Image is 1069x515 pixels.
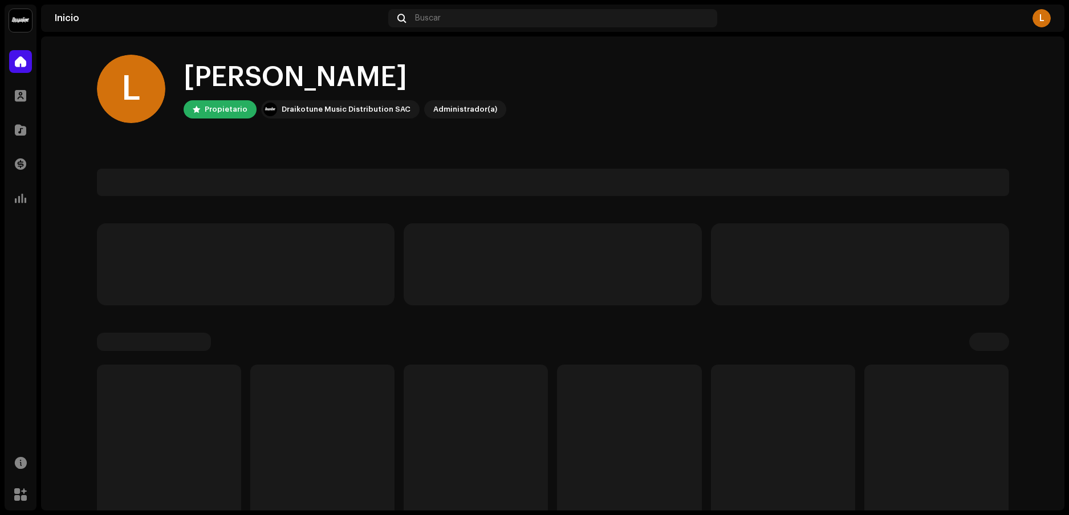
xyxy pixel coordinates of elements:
span: Buscar [415,14,441,23]
div: Inicio [55,14,384,23]
img: 10370c6a-d0e2-4592-b8a2-38f444b0ca44 [9,9,32,32]
div: Draikotune Music Distribution SAC [282,103,410,116]
div: [PERSON_NAME] [184,59,506,96]
div: L [1033,9,1051,27]
div: Propietario [205,103,247,116]
div: Administrador(a) [433,103,497,116]
img: 10370c6a-d0e2-4592-b8a2-38f444b0ca44 [263,103,277,116]
div: L [97,55,165,123]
